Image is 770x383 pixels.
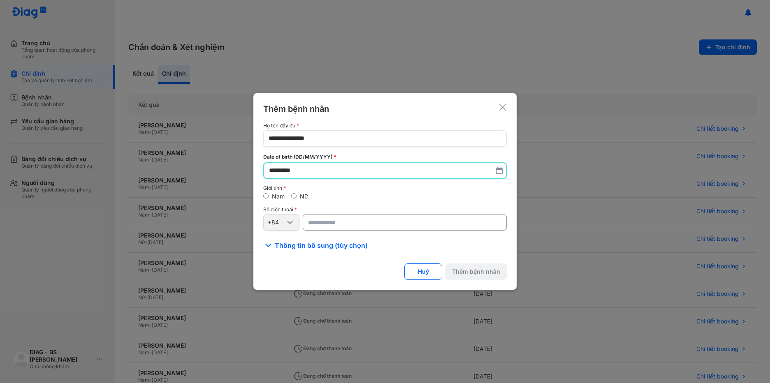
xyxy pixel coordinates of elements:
[263,207,507,212] div: Số điện thoại
[272,193,285,200] label: Nam
[404,263,442,280] button: Huỷ
[263,103,329,115] div: Thêm bệnh nhân
[300,193,308,200] label: Nữ
[263,123,507,129] div: Họ tên đầy đủ
[268,219,285,226] div: +84
[263,153,507,161] div: Date of birth (DD/MM/YYYY)
[445,263,507,280] button: Thêm bệnh nhân
[263,185,507,191] div: Giới tính
[275,240,368,250] span: Thông tin bổ sung (tùy chọn)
